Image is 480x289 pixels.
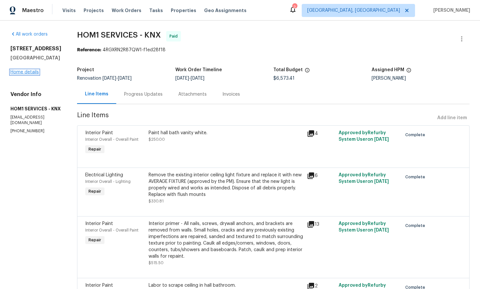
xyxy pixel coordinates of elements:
div: Attachments [178,91,207,98]
span: Repair [86,188,104,195]
div: Remove the existing interior ceiling light fixture and replace it with new AVERAGE FIXTURE (appro... [149,172,303,198]
span: The hpm assigned to this work order. [406,68,411,76]
span: [DATE] [191,76,204,81]
span: Complete [405,174,428,180]
span: Renovation [77,76,132,81]
span: Complete [405,132,428,138]
span: HOM1 SERVICES - KNX [77,31,161,39]
span: Interior Paint [85,221,113,226]
span: $330.81 [149,199,164,203]
span: Electrical Lighting [85,173,123,177]
div: 4RGXRN2R87QW1-f1ed28f18 [77,47,470,53]
span: [PERSON_NAME] [431,7,470,14]
div: Invoices [222,91,240,98]
span: $515.50 [149,261,164,265]
a: Home details [10,70,39,74]
span: [DATE] [118,76,132,81]
span: Approved by Refurby System User on [339,221,389,233]
div: 2 [292,4,297,10]
h5: Assigned HPM [372,68,404,72]
div: Paint hall bath vanity white. [149,130,303,136]
h2: [STREET_ADDRESS] [10,45,61,52]
span: - [175,76,204,81]
span: Approved by Refurby System User on [339,131,389,142]
span: Paid [169,33,180,40]
b: Reference: [77,48,101,52]
div: 6 [307,172,335,180]
span: Line Items [77,112,435,124]
span: Properties [171,7,196,14]
div: Line Items [85,91,108,97]
span: - [103,76,132,81]
span: Repair [86,237,104,243]
span: Repair [86,146,104,153]
a: All work orders [10,32,48,37]
span: Work Orders [112,7,141,14]
span: Interior Overall - Lighting [85,180,131,184]
span: Maestro [22,7,44,14]
div: [PERSON_NAME] [372,76,470,81]
span: [DATE] [175,76,189,81]
p: [PHONE_NUMBER] [10,128,61,134]
h4: Vendor Info [10,91,61,98]
div: 4 [307,130,335,137]
div: 13 [307,220,335,228]
span: Interior Overall - Overall Paint [85,228,138,232]
span: Approved by Refurby System User on [339,173,389,184]
span: [GEOGRAPHIC_DATA], [GEOGRAPHIC_DATA] [307,7,400,14]
span: Complete [405,222,428,229]
span: [DATE] [374,179,389,184]
span: [DATE] [374,228,389,233]
h5: [GEOGRAPHIC_DATA] [10,55,61,61]
div: Interior primer - All nails, screws, drywall anchors, and brackets are removed from walls. Small ... [149,220,303,260]
h5: Total Budget [273,68,303,72]
span: $250.00 [149,137,165,141]
span: Interior Overall - Overall Paint [85,137,138,141]
span: Interior Paint [85,131,113,135]
span: Projects [84,7,104,14]
h5: Work Order Timeline [175,68,222,72]
h5: Project [77,68,94,72]
span: The total cost of line items that have been proposed by Opendoor. This sum includes line items th... [305,68,310,76]
p: [EMAIL_ADDRESS][DOMAIN_NAME] [10,115,61,126]
h5: HOM1 SERVICES - KNX [10,105,61,112]
div: Progress Updates [124,91,163,98]
span: Interior Paint [85,283,113,288]
div: Labor to scrape ceiling in hall bathroom. [149,282,303,289]
span: Visits [62,7,76,14]
span: $6,573.41 [273,76,295,81]
span: [DATE] [374,137,389,142]
span: Geo Assignments [204,7,247,14]
span: [DATE] [103,76,116,81]
span: Tasks [149,8,163,13]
